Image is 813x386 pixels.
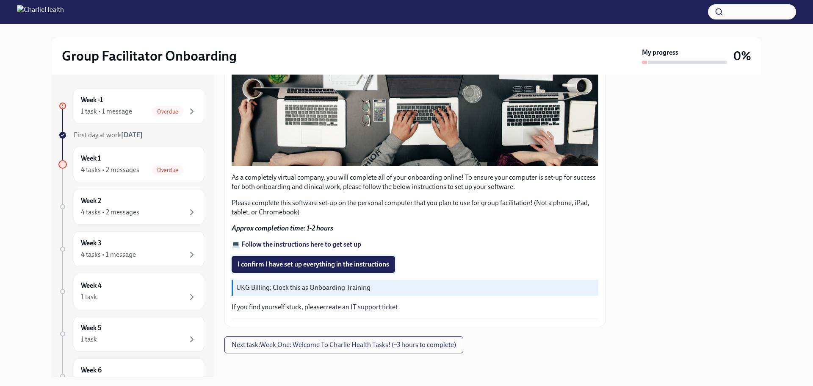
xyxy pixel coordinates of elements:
a: Week 14 tasks • 2 messagesOverdue [58,147,204,182]
a: First day at work[DATE] [58,131,204,140]
strong: My progress [642,48,678,57]
p: If you find yourself stuck, please [232,303,598,312]
strong: Approx completion time: 1-2 hours [232,224,333,232]
span: I confirm I have set up everything in the instructions [238,260,389,269]
div: 4 tasks • 1 message [81,250,136,259]
div: 4 tasks • 2 messages [81,165,139,175]
div: 1 task • 1 message [81,107,132,116]
h2: Group Facilitator Onboarding [62,47,237,64]
h3: 0% [733,48,751,64]
span: First day at work [74,131,143,139]
h6: Week 5 [81,323,102,333]
strong: [DATE] [121,131,143,139]
h6: Week 6 [81,366,102,375]
a: create an IT support ticket [323,303,398,311]
div: 1 task [81,335,97,344]
img: CharlieHealth [17,5,64,19]
h6: Week -1 [81,95,103,105]
h6: Week 2 [81,196,101,205]
span: Overdue [152,108,183,115]
p: As a completely virtual company, you will complete all of your onboarding online! To ensure your ... [232,173,598,192]
button: Next task:Week One: Welcome To Charlie Health Tasks! (~3 hours to complete) [224,336,463,353]
span: Next task : Week One: Welcome To Charlie Health Tasks! (~3 hours to complete) [232,341,456,349]
p: Please complete this software set-up on the personal computer that you plan to use for group faci... [232,198,598,217]
div: 1 task [81,292,97,302]
span: Overdue [152,167,183,173]
a: Week 24 tasks • 2 messages [58,189,204,225]
h6: Week 1 [81,154,101,163]
a: Week -11 task • 1 messageOverdue [58,88,204,124]
h6: Week 4 [81,281,102,290]
a: 💻 Follow the instructions here to get set up [232,240,361,248]
a: Week 41 task [58,274,204,309]
button: I confirm I have set up everything in the instructions [232,256,395,273]
div: 4 tasks • 2 messages [81,208,139,217]
a: Week 51 task [58,316,204,352]
p: UKG Billing: Clock this as Onboarding Training [236,283,595,292]
a: Week 34 tasks • 1 message [58,231,204,267]
h6: Week 3 [81,239,102,248]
